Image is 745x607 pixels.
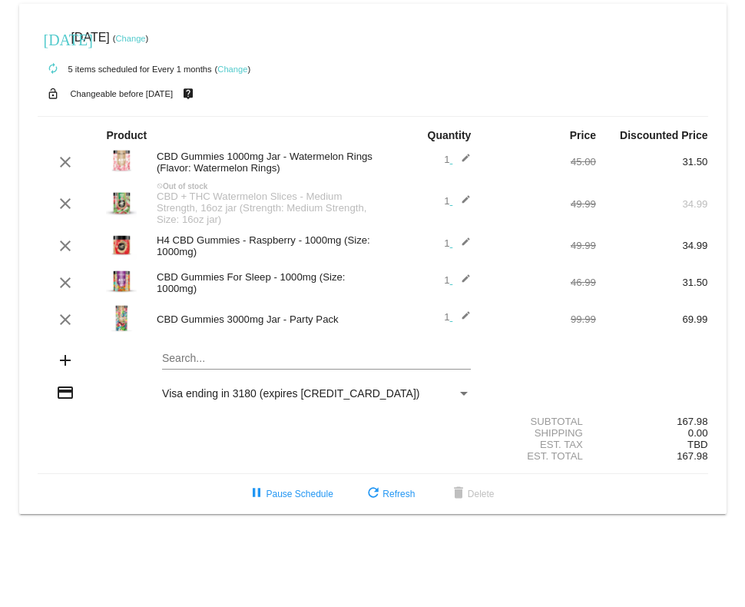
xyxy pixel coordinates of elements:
[444,311,471,323] span: 1
[56,237,74,255] mat-icon: clear
[149,271,372,294] div: CBD Gummies For Sleep - 1000mg (Size: 1000mg)
[115,34,145,43] a: Change
[162,387,471,400] mat-select: Payment Method
[596,277,708,288] div: 31.50
[484,439,596,450] div: Est. Tax
[56,383,74,402] mat-icon: credit_card
[364,485,382,503] mat-icon: refresh
[149,313,372,325] div: CBD Gummies 3000mg Jar - Party Pack
[149,182,372,191] div: Out of stock
[157,183,163,189] mat-icon: not_interested
[44,84,62,104] mat-icon: lock_open
[56,194,74,213] mat-icon: clear
[149,234,372,257] div: H4 CBD Gummies - Raspberry - 1000mg (Size: 1000mg)
[484,156,596,168] div: 45.00
[179,84,197,104] mat-icon: live_help
[106,145,137,176] img: watermelon-rings-1000.jpg
[56,310,74,329] mat-icon: clear
[149,191,372,225] div: CBD + THC Watermelon Slices - Medium Strength, 16oz jar (Strength: Medium Strength, Size: 16oz jar)
[235,480,345,508] button: Pause Schedule
[444,195,471,207] span: 1
[71,89,174,98] small: Changeable before [DATE]
[217,65,247,74] a: Change
[449,485,468,503] mat-icon: delete
[106,129,147,141] strong: Product
[56,153,74,171] mat-icon: clear
[484,427,596,439] div: Shipping
[596,313,708,325] div: 69.99
[444,274,471,286] span: 1
[596,198,708,210] div: 34.99
[452,237,471,255] mat-icon: edit
[452,310,471,329] mat-icon: edit
[596,240,708,251] div: 34.99
[44,29,62,48] mat-icon: [DATE]
[484,313,596,325] div: 99.99
[452,153,471,171] mat-icon: edit
[352,480,427,508] button: Refresh
[106,229,137,260] img: Red-Berries_1000MG_650x650.jpg
[162,353,471,365] input: Search...
[484,450,596,462] div: Est. Total
[484,416,596,427] div: Subtotal
[444,237,471,249] span: 1
[149,151,372,174] div: CBD Gummies 1000mg Jar - Watermelon Rings (Flavor: Watermelon Rings)
[113,34,149,43] small: ( )
[484,240,596,251] div: 49.99
[162,387,419,400] span: Visa ending in 3180 (expires [CREDIT_CARD_DATA])
[428,129,472,141] strong: Quantity
[449,489,495,499] span: Delete
[688,427,708,439] span: 0.00
[677,450,707,462] span: 167.98
[215,65,251,74] small: ( )
[484,277,596,288] div: 46.99
[687,439,707,450] span: TBD
[247,485,266,503] mat-icon: pause
[444,154,471,165] span: 1
[437,480,507,508] button: Delete
[38,65,212,74] small: 5 items scheduled for Every 1 months
[106,266,137,297] img: image_6483441-1.jpg
[364,489,415,499] span: Refresh
[106,303,137,333] img: JustCBD_Gummies_PartyPack_3000mg1.webp
[44,60,62,78] mat-icon: autorenew
[106,187,137,218] img: CBDTHC_WatermelonSlices_16oz-copy.jpg
[570,129,596,141] strong: Price
[56,351,74,370] mat-icon: add
[596,416,708,427] div: 167.98
[452,194,471,213] mat-icon: edit
[484,198,596,210] div: 49.99
[56,274,74,292] mat-icon: clear
[596,156,708,168] div: 31.50
[247,489,333,499] span: Pause Schedule
[620,129,707,141] strong: Discounted Price
[71,31,109,44] span: [DATE]
[452,274,471,292] mat-icon: edit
